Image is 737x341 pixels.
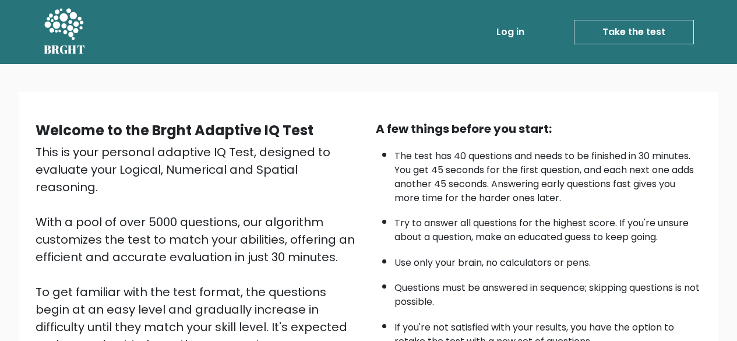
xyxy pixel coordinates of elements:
li: Try to answer all questions for the highest score. If you're unsure about a question, make an edu... [394,210,702,244]
h5: BRGHT [44,43,86,57]
a: BRGHT [44,5,86,59]
li: Questions must be answered in sequence; skipping questions is not possible. [394,275,702,309]
b: Welcome to the Brght Adaptive IQ Test [36,121,313,140]
li: The test has 40 questions and needs to be finished in 30 minutes. You get 45 seconds for the firs... [394,143,702,205]
li: Use only your brain, no calculators or pens. [394,250,702,270]
a: Log in [492,20,529,44]
a: Take the test [574,20,694,44]
div: A few things before you start: [376,120,702,138]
